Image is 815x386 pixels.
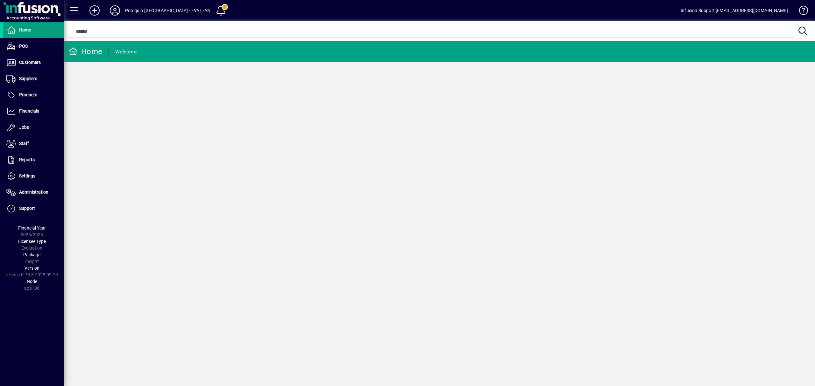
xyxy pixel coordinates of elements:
[3,168,64,184] a: Settings
[27,279,37,284] span: Node
[19,27,31,32] span: Home
[3,103,64,119] a: Financials
[125,5,210,16] div: Poolquip [GEOGRAPHIC_DATA] - EVAL -AN
[3,71,64,87] a: Suppliers
[3,55,64,71] a: Customers
[19,92,37,97] span: Products
[84,5,105,16] button: Add
[3,120,64,135] a: Jobs
[19,108,39,114] span: Financials
[3,38,64,54] a: POS
[19,125,29,130] span: Jobs
[105,5,125,16] button: Profile
[18,225,46,231] span: Financial Year
[19,44,28,49] span: POS
[18,239,46,244] span: Licensee Type
[25,265,39,271] span: Version
[19,190,48,195] span: Administration
[3,201,64,217] a: Support
[794,1,807,22] a: Knowledge Base
[3,136,64,152] a: Staff
[19,76,37,81] span: Suppliers
[19,206,35,211] span: Support
[3,184,64,200] a: Administration
[19,173,35,178] span: Settings
[19,141,29,146] span: Staff
[3,87,64,103] a: Products
[19,157,35,162] span: Reports
[23,252,40,257] span: Package
[19,60,41,65] span: Customers
[681,5,788,16] div: Infusion Support [EMAIL_ADDRESS][DOMAIN_NAME]
[115,47,137,57] div: Welcome
[3,152,64,168] a: Reports
[68,46,102,57] div: Home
